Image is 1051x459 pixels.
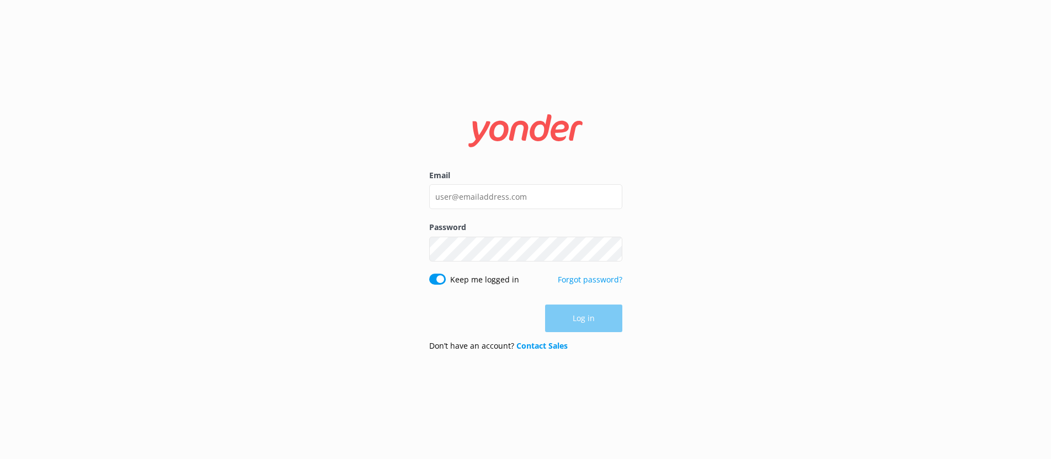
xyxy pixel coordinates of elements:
a: Contact Sales [516,340,568,351]
label: Password [429,221,622,233]
a: Forgot password? [558,274,622,285]
button: Show password [600,238,622,260]
label: Email [429,169,622,182]
p: Don’t have an account? [429,340,568,352]
input: user@emailaddress.com [429,184,622,209]
label: Keep me logged in [450,274,519,286]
